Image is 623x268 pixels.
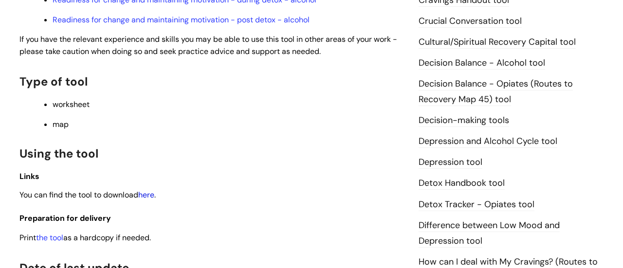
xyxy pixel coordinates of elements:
[19,213,111,223] span: Preparation for delivery
[19,34,397,56] span: If you have the relevant experience and skills you may be able to use this tool in other areas of...
[419,114,509,127] a: Decision-making tools
[19,232,36,243] span: Print
[53,99,90,109] span: worksheet
[36,232,63,243] a: the tool
[419,177,505,190] a: Detox Handbook tool
[419,219,560,248] a: Difference between Low Mood and Depression tool
[19,74,88,89] span: Type of tool
[63,232,151,243] span: as a hardcopy if needed.
[419,57,545,70] a: Decision Balance - Alcohol tool
[419,198,534,211] a: Detox Tracker - Opiates tool
[53,15,310,25] a: Readiness for change and maintaining motivation - post detox - alcohol
[19,171,39,181] span: Links
[419,78,573,106] a: Decision Balance - Opiates (Routes to Recovery Map 45) tool
[419,135,557,148] a: Depression and Alcohol Cycle tool
[19,190,156,200] span: You can find the tool to download .
[53,119,69,129] span: map
[138,190,154,200] a: here
[419,156,482,169] a: Depression tool
[419,15,522,28] a: Crucial Conversation tool
[19,146,98,161] span: Using the tool
[419,36,576,49] a: Cultural/Spiritual Recovery Capital tool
